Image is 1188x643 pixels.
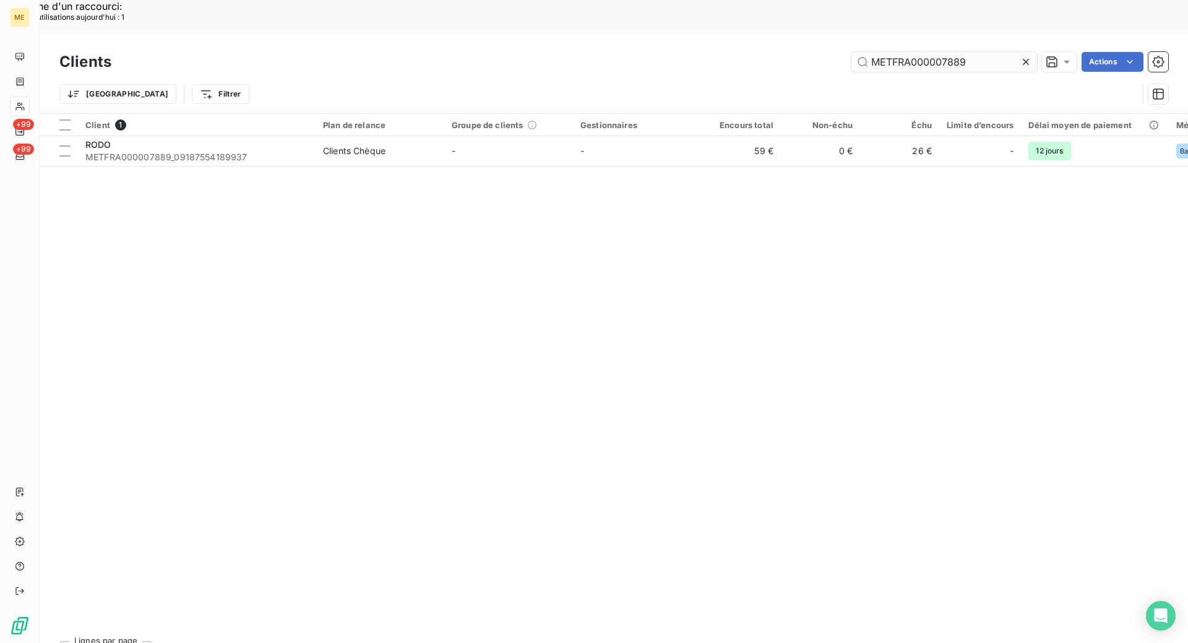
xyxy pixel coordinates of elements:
[781,136,860,166] td: 0 €
[788,120,853,130] div: Non-échu
[1028,142,1070,160] span: 12 jours
[59,51,111,73] h3: Clients
[323,145,385,157] div: Clients Chèque
[10,616,30,636] img: Logo LeanPay
[192,84,249,104] button: Filtrer
[323,120,437,130] div: Plan de relance
[59,84,176,104] button: [GEOGRAPHIC_DATA]
[580,120,694,130] div: Gestionnaires
[580,145,584,156] span: -
[85,151,308,163] span: METFRA000007889_09187554189937
[1010,145,1014,157] span: -
[85,120,110,130] span: Client
[851,52,1037,72] input: Rechercher
[13,144,34,155] span: +99
[867,120,932,130] div: Échu
[13,119,34,130] span: +99
[452,120,523,130] span: Groupe de clients
[947,120,1014,130] div: Limite d’encours
[860,136,939,166] td: 26 €
[1082,52,1143,72] button: Actions
[115,119,126,131] span: 1
[702,136,781,166] td: 59 €
[1146,601,1176,631] div: Open Intercom Messenger
[85,139,111,150] span: RODO
[452,145,455,156] span: -
[1028,120,1161,130] div: Délai moyen de paiement
[709,120,773,130] div: Encours total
